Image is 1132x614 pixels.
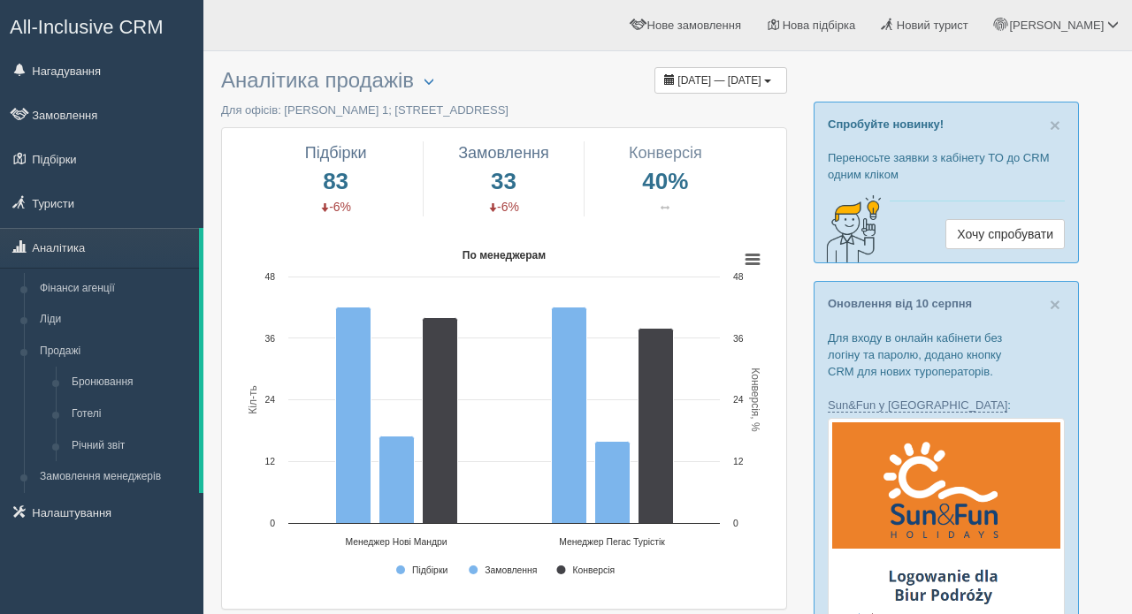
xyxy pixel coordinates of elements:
[264,457,275,466] text: 12
[598,164,732,198] span: 40%
[437,164,570,198] span: 33
[64,430,199,462] a: Річний звіт
[828,397,1065,413] p: :
[247,385,259,413] text: Кіл-ть
[485,565,537,575] text: Замовлення
[270,519,275,528] text: 0
[32,461,199,493] a: Замовлення менеджерів
[815,193,885,264] img: creative-idea-2907357.png
[264,334,275,344] text: 36
[629,144,702,162] span: Конверсія
[1050,115,1060,135] span: ×
[488,200,519,214] span: -6%
[1,1,203,49] a: All-Inclusive CRM
[897,19,968,32] span: Новий турист
[749,368,761,432] text: Конверсія, %
[733,457,744,466] text: 12
[677,74,761,87] span: [DATE] — [DATE]
[945,219,1065,249] a: Хочу спробувати
[64,398,199,430] a: Готелі
[264,272,275,282] text: 48
[572,565,615,575] text: Конверсія
[345,537,447,547] text: Менеджер Нові Мандри
[733,334,744,344] text: 36
[828,116,1065,133] p: Спробуйте новинку!
[733,272,744,282] text: 48
[828,297,972,310] a: Оновлення від 10 серпня
[458,144,549,162] span: Замовлення
[828,398,1007,413] a: Sun&Fun у [GEOGRAPHIC_DATA]
[647,19,741,32] span: Нове замовлення
[783,19,856,32] span: Нова підбірка
[1050,116,1060,134] button: Close
[1050,294,1060,315] span: ×
[320,200,351,214] span: -6%
[733,395,744,405] text: 24
[305,144,367,162] span: Підбірки
[264,395,275,405] text: 24
[64,367,199,398] a: Бронювання
[412,565,447,575] text: Підбірки
[32,304,199,336] a: Ліди
[654,67,787,94] button: [DATE] — [DATE]
[262,164,409,198] span: 83
[437,141,570,216] a: Замовлення 33 -6%
[10,16,164,38] span: All-Inclusive CRM
[262,141,409,216] a: Підбірки 83 -6%
[221,102,787,118] p: Для офісів: [PERSON_NAME] 1; [STREET_ADDRESS]
[1050,295,1060,314] button: Close
[221,69,787,93] h3: Аналітика продажів
[235,242,773,595] svg: По менеджерам
[32,336,199,368] a: Продажі
[559,537,665,547] text: Менеджер Пегас Турістік
[463,249,546,262] text: По менеджерам
[32,273,199,305] a: Фінанси агенції
[733,519,738,528] text: 0
[1009,19,1104,32] span: [PERSON_NAME]
[828,330,1065,380] p: Для входу в онлайн кабінети без логіну та паролю, додано кнопку CRM для нових туроператорів.
[828,149,1065,183] p: Переносьте заявки з кабінету ТО до CRM одним кліком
